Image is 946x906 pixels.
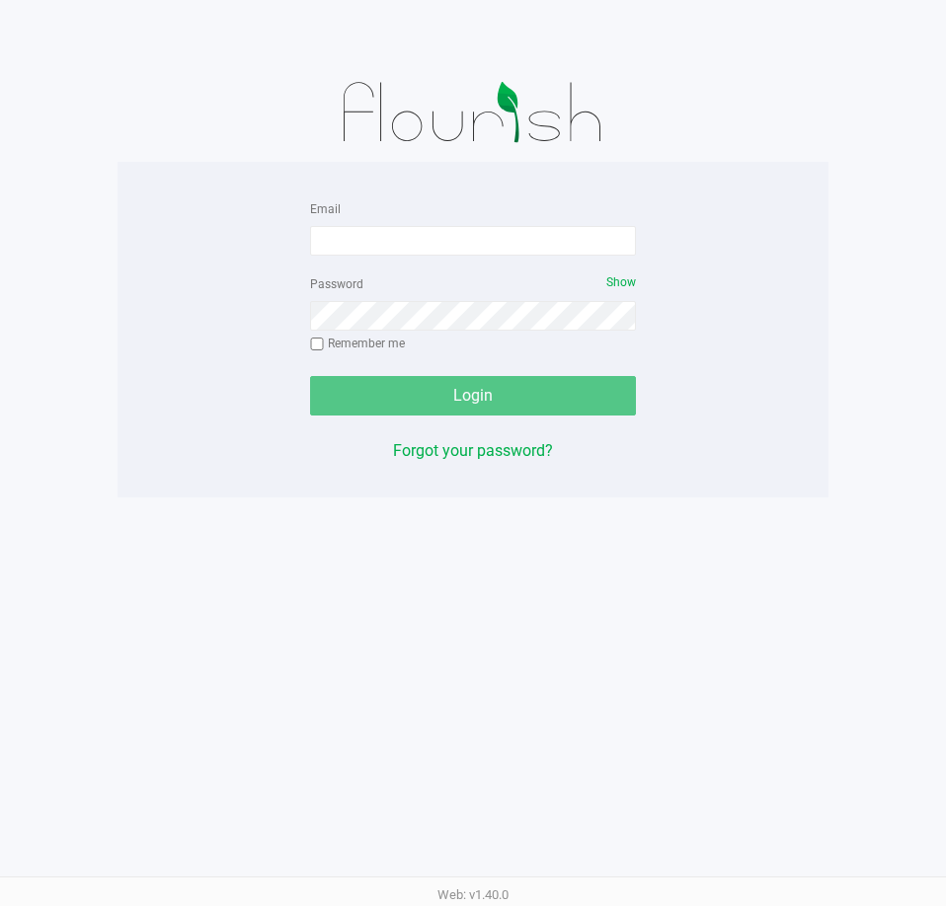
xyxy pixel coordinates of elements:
[606,275,636,289] span: Show
[310,335,405,352] label: Remember me
[437,887,509,902] span: Web: v1.40.0
[310,275,363,293] label: Password
[393,439,553,463] button: Forgot your password?
[310,200,341,218] label: Email
[310,338,324,351] input: Remember me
